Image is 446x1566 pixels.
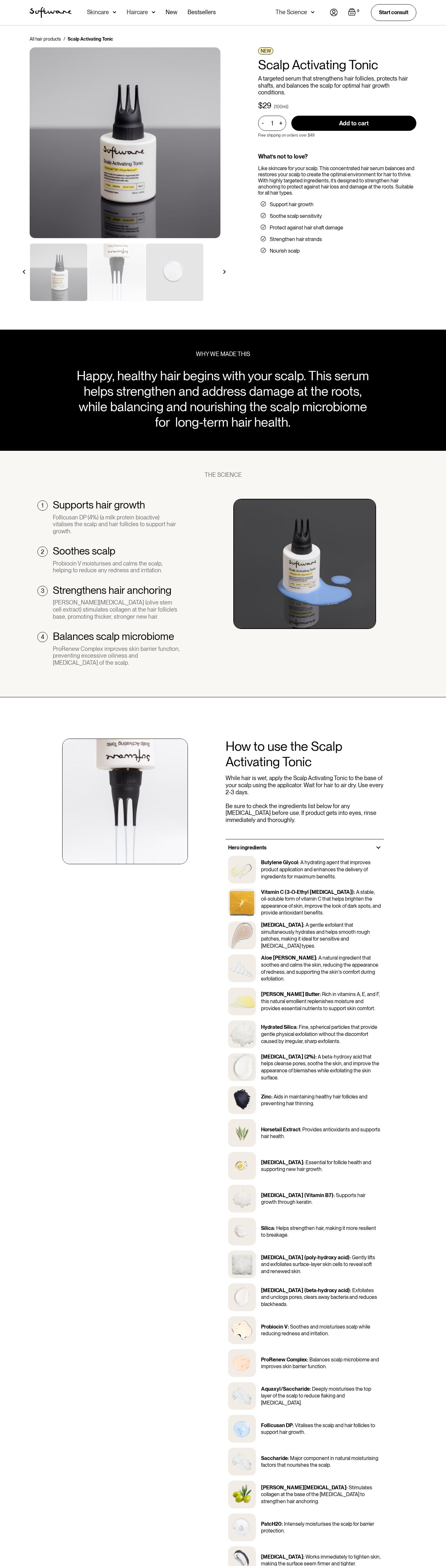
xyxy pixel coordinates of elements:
[53,645,180,666] div: ProRenew Complex improves skin barrier function, preventing excessive oiliness and [MEDICAL_DATA]...
[53,630,174,643] h2: Balances scalp microbiome
[261,955,316,961] p: Aloe [PERSON_NAME]
[296,1024,298,1030] p: :
[300,1126,301,1133] p: :
[261,1126,380,1140] p: Provides antioxidants and supports hair health.
[261,213,414,219] li: Soothe scalp sensitivity
[263,101,271,111] div: 29
[70,368,376,430] div: Happy, healthy hair begins with your scalp. This serum helps strengthen and address damage at the...
[53,560,180,574] div: Probiocin V moisturises and calms the scalp, helping to reduce any redness and irritation.
[262,120,266,127] div: -
[288,1455,289,1461] p: :
[261,889,354,895] p: Vitamin C (3-O-Ethyl [MEDICAL_DATA])
[261,1225,376,1238] p: Helps strengthen hair, making it more resilient to breakage.
[293,1422,294,1428] p: :
[261,1484,372,1504] p: Stimulates collagen at the base of the [MEDICAL_DATA] to strengthen hair anchoring.
[261,1024,377,1044] p: Fine, spherical particles that provide gentle physical exfoliation without the discomfort caused ...
[41,587,44,594] div: 3
[258,57,416,72] h1: Scalp Activating Tonic
[315,1054,317,1060] p: :
[303,922,305,928] p: :
[30,36,61,42] a: All hair products
[22,270,26,274] img: arrow left
[320,991,321,997] p: :
[350,1287,351,1293] p: :
[288,1324,289,1330] p: :
[261,859,298,865] p: Butylene Glycol
[261,1094,367,1107] p: Aids in maintaining healthy hair follicles and preventing hair thinning.
[303,1159,305,1165] p: :
[298,859,299,865] p: :
[258,47,273,54] div: NEW
[307,1357,308,1363] p: :
[354,889,355,895] p: :
[53,599,180,620] div: [PERSON_NAME][MEDICAL_DATA] (olive stem cell extract) stimulates collagen at the hair follicle’s ...
[291,116,416,131] input: Add to cart
[261,1484,346,1491] p: [PERSON_NAME][MEDICAL_DATA]
[274,103,288,110] div: (100ml)
[226,775,384,823] p: While hair is wet, apply the Scalp Activating Tonic to the base of your scalp using the applicato...
[261,922,370,949] p: A gentle exfoliant that simultaneously hydrates and helps smooth rough patches, making it ideal f...
[276,9,307,15] div: The Science
[258,153,416,160] div: What’s not to love?
[196,351,250,358] div: WHY WE MADE THIS
[228,845,267,851] h3: Hero ingredients
[261,225,414,231] li: Protect against hair shaft damage
[261,1455,288,1461] p: Saccharide
[261,1054,379,1081] p: A beta-hydroxy acid that helps cleanse pores, soothe the skin, and improve the appearance of blem...
[258,101,263,111] div: $
[41,633,44,641] div: 4
[310,1386,311,1392] p: :
[261,1324,288,1330] p: Probiocin V
[261,1126,300,1133] p: Horsetail Extract
[261,991,320,997] p: [PERSON_NAME] Butter
[205,471,242,479] div: THE SCIENCE
[258,133,315,138] p: Free shipping on orders over $49
[261,1554,303,1560] p: [MEDICAL_DATA]
[261,236,414,243] li: Strengthen hair strands
[53,545,115,557] h2: Soothes scalp
[258,165,416,196] div: Like skincare for your scalp. This concentrated hair serum balances and restores your scalp to cr...
[261,1192,334,1198] p: [MEDICAL_DATA] (Vitamin B7)
[261,1386,310,1392] p: Aquaxyl/Saccharide
[261,991,380,1011] p: Rich in vitamins A, E, and F, this natural emollient replenishes moisture and provides essential ...
[311,9,315,15] img: arrow down
[53,584,171,596] h2: Strengthens hair anchoring
[261,1287,350,1293] p: [MEDICAL_DATA] (beta-hydroxy acid)
[261,955,378,982] p: A natural ingredient that soothes and calms the skin, reducing the appearance of redness, and sup...
[371,4,416,21] a: Start consult
[63,36,65,42] div: /
[87,9,109,15] div: Skincare
[316,955,317,961] p: :
[113,9,116,15] img: arrow down
[261,1386,371,1406] p: Deeply moisturises the top layer of the scalp to reduce flaking and [MEDICAL_DATA].
[261,1254,350,1261] p: [MEDICAL_DATA] (poly-hydroxy acid)
[346,1484,348,1491] p: :
[282,1521,283,1527] p: :
[53,499,145,511] h2: Supports hair growth
[261,1422,375,1435] p: Vitalises the scalp and hair follicles to support hair growth.
[68,36,113,42] div: Scalp Activating Tonic
[41,548,44,556] div: 2
[226,739,384,769] h2: How to use the Scalp Activating Tonic
[261,1287,377,1307] p: Exfoliates and unclogs pores, clears away bacteria and reduces blackheads.
[261,1024,296,1030] p: Hydrated Silica
[356,8,361,14] div: 0
[42,502,44,509] div: 1
[261,1521,282,1527] p: PatcH20
[261,201,414,208] li: Support hair growth
[303,1554,305,1560] p: :
[261,1357,379,1370] p: Balances scalp microbiome and improves skin barrier function.
[261,859,371,879] p: A hydrating agent that improves product application and enhances the delivery of ingredients for ...
[261,1324,370,1337] p: Soothes and moisturises scalp while reducing redness and irritation.
[258,75,416,96] p: A targeted serum that strengthens hair follicles, protects hair shafts, and balances the scalp fo...
[348,8,361,17] a: Open cart
[261,1357,307,1363] p: ProRenew Complex
[261,1054,315,1060] p: [MEDICAL_DATA] (2%)
[334,1192,335,1198] p: :
[53,514,180,535] div: Follicusan DP (4%) (a milk protein bioactive) vitalises the scalp and hair follicles to support h...
[261,248,414,254] li: Nourish scalp
[274,1225,275,1231] p: :
[127,9,148,15] div: Haircare
[261,1521,374,1534] p: Intensely moisturises the scalp for barrier protection.
[261,1094,271,1100] p: Zinc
